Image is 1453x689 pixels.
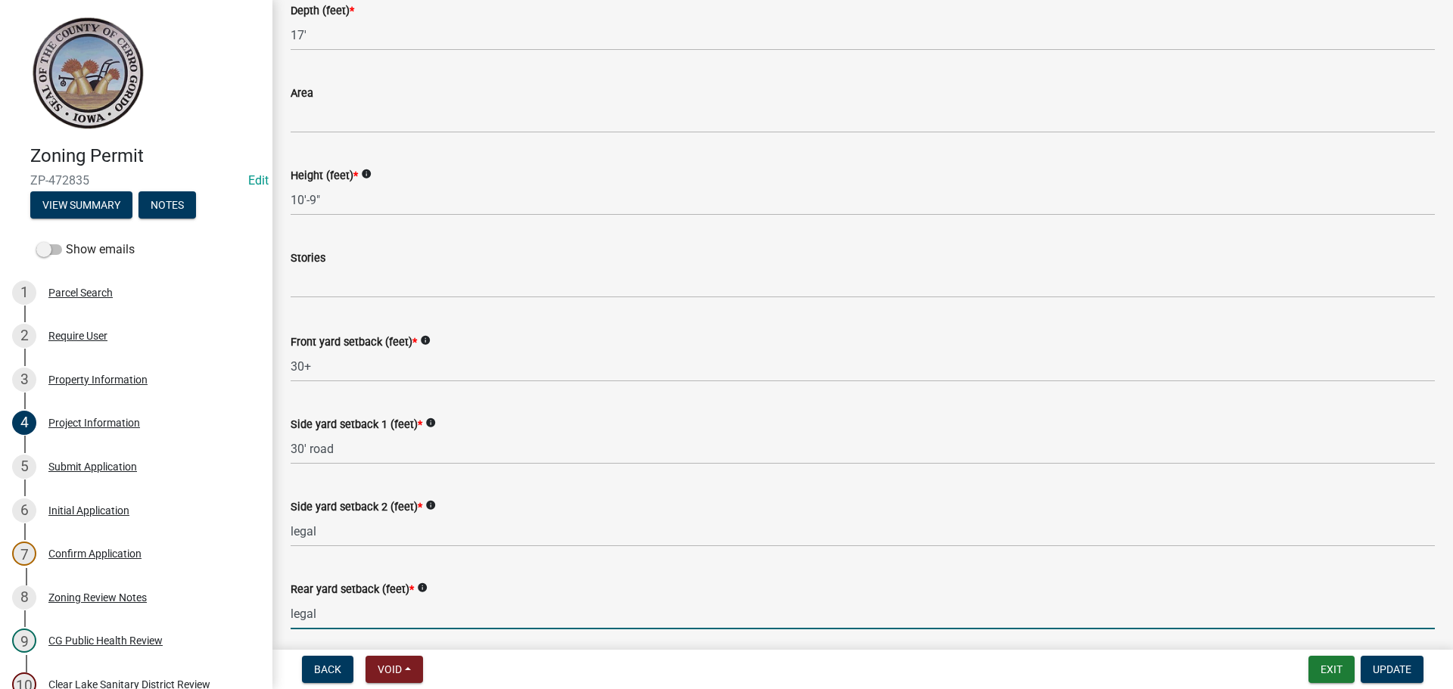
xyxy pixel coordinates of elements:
div: 4 [12,411,36,435]
div: 8 [12,585,36,610]
button: Void [366,656,423,683]
span: Update [1373,663,1411,675]
div: Require User [48,331,107,341]
div: 9 [12,628,36,653]
div: 1 [12,281,36,305]
label: Stories [291,253,325,264]
i: info [361,169,372,179]
label: Rear yard setback (feet) [291,585,414,595]
div: 3 [12,368,36,392]
div: Project Information [48,417,140,428]
button: Update [1361,656,1423,683]
div: Property Information [48,374,148,385]
span: Void [378,663,402,675]
div: Parcel Search [48,287,113,298]
div: Initial Application [48,505,129,516]
div: Zoning Review Notes [48,592,147,603]
i: info [420,335,431,346]
div: Confirm Application [48,548,142,559]
div: Submit Application [48,461,137,472]
div: 7 [12,542,36,566]
button: Exit [1308,656,1355,683]
label: Show emails [36,241,135,259]
button: Notes [138,191,196,219]
div: 5 [12,455,36,479]
img: Cerro Gordo County, Iowa [30,16,145,129]
button: Back [302,656,353,683]
i: info [417,582,428,593]
label: Side yard setback 2 (feet) [291,502,422,513]
i: info [425,417,436,428]
span: Back [314,663,341,675]
div: 6 [12,498,36,523]
span: ZP-472835 [30,173,242,188]
label: Area [291,88,313,99]
button: View Summary [30,191,132,219]
label: Side yard setback 1 (feet) [291,420,422,430]
wm-modal-confirm: Edit Application Number [248,173,269,188]
h4: Zoning Permit [30,145,260,167]
label: Depth (feet) [291,6,354,17]
label: Height (feet) [291,171,358,182]
label: Front yard setback (feet) [291,337,417,348]
i: info [425,500,436,511]
div: 2 [12,324,36,348]
a: Edit [248,173,269,188]
wm-modal-confirm: Notes [138,200,196,212]
wm-modal-confirm: Summary [30,200,132,212]
div: CG Public Health Review [48,635,163,646]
